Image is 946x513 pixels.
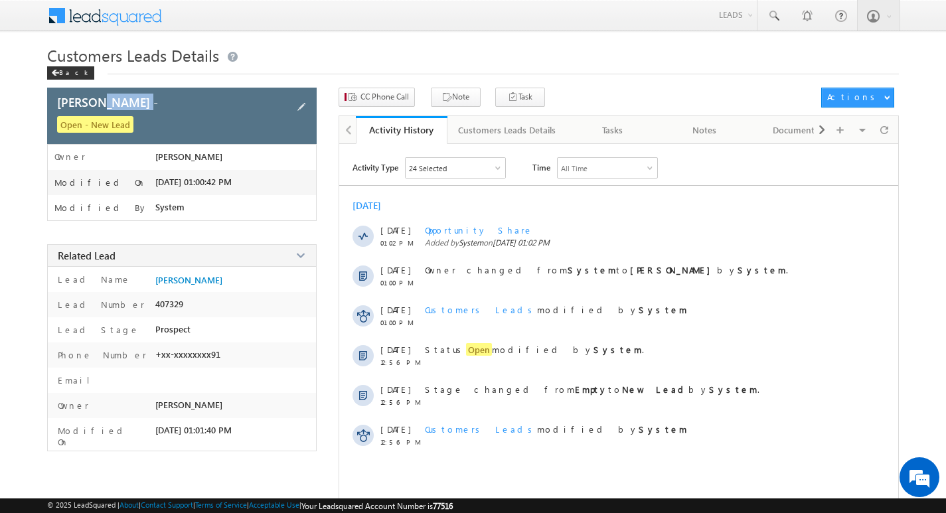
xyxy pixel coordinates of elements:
span: 12:56 PM [380,438,420,446]
span: 01:00 PM [380,279,420,287]
div: 24 Selected [409,164,447,173]
button: Note [431,88,481,107]
span: [DATE] [380,224,410,236]
a: Documents [751,116,842,144]
span: [PERSON_NAME] [155,151,222,162]
span: 12:56 PM [380,358,420,366]
span: System [155,202,185,212]
div: Notes [670,122,739,138]
span: [DATE] [380,304,410,315]
strong: System [639,423,687,435]
strong: System [639,304,687,315]
label: Phone Number [54,349,147,360]
strong: System [593,344,642,355]
a: Activity History [356,116,447,144]
strong: System [568,264,616,275]
span: Customers Leads [425,304,537,315]
div: Activity History [366,123,437,136]
button: Task [495,88,545,107]
label: Lead Number [54,299,145,310]
span: 01:02 PM [380,239,420,247]
strong: Empty [575,384,608,395]
span: 01:00 PM [380,319,420,327]
span: Related Lead [58,249,116,262]
label: Email [54,374,100,386]
div: Owner Changed,Status Changed,Stage Changed,Source Changed,Notes & 19 more.. [406,158,505,178]
div: Customers Leads Details [458,122,556,138]
span: Your Leadsquared Account Number is [301,501,453,511]
div: Back [47,66,94,80]
span: Owner changed from to by . [425,264,788,275]
span: Customers Leads Details [47,44,219,66]
span: Added by on [425,238,862,248]
div: [DATE] [353,199,396,212]
span: Prospect [155,324,191,334]
div: Tasks [578,122,647,138]
a: About [119,500,139,509]
span: System [459,238,483,248]
span: Time [532,157,550,177]
div: Documents [761,122,830,138]
span: 77516 [433,501,453,511]
span: [DATE] 01:02 PM [493,238,550,248]
strong: System [709,384,757,395]
a: Contact Support [141,500,193,509]
strong: New Lead [622,384,688,395]
a: Tasks [568,116,659,144]
button: Actions [821,88,894,108]
span: [DATE] [380,423,410,435]
a: Customers Leads Details [447,116,568,144]
span: [DATE] [380,384,410,395]
span: modified by [425,423,687,435]
label: Lead Stage [54,324,139,335]
div: All Time [561,164,588,173]
button: CC Phone Call [339,88,415,107]
span: Open - New Lead [57,116,133,133]
span: Open [466,343,492,356]
span: Opportunity Share [425,224,533,236]
label: Lead Name [54,273,131,285]
strong: System [738,264,786,275]
strong: [PERSON_NAME] [630,264,717,275]
span: [DATE] 01:01:40 PM [155,425,232,435]
span: Customers Leads [425,423,537,435]
span: [DATE] 01:00:42 PM [155,177,232,187]
a: [PERSON_NAME] [155,275,222,285]
span: CC Phone Call [360,91,409,103]
span: [PERSON_NAME] - [57,94,158,110]
a: Acceptable Use [249,500,299,509]
label: Owner [54,400,89,411]
label: Owner [54,151,86,162]
label: Modified On [54,425,148,447]
span: © 2025 LeadSquared | | | | | [47,500,453,511]
a: Notes [659,116,751,144]
span: [DATE] [380,264,410,275]
span: [DATE] [380,344,410,355]
span: Stage changed from to by . [425,384,759,395]
span: [PERSON_NAME] [155,400,222,410]
label: Modified By [54,202,148,213]
span: 12:56 PM [380,398,420,406]
div: Actions [827,91,880,103]
span: Status modified by . [425,343,644,356]
label: Modified On [54,177,146,188]
span: +xx-xxxxxxxx91 [155,349,220,360]
span: 407329 [155,299,183,309]
span: modified by [425,304,687,315]
a: Terms of Service [195,500,247,509]
span: Activity Type [353,157,398,177]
